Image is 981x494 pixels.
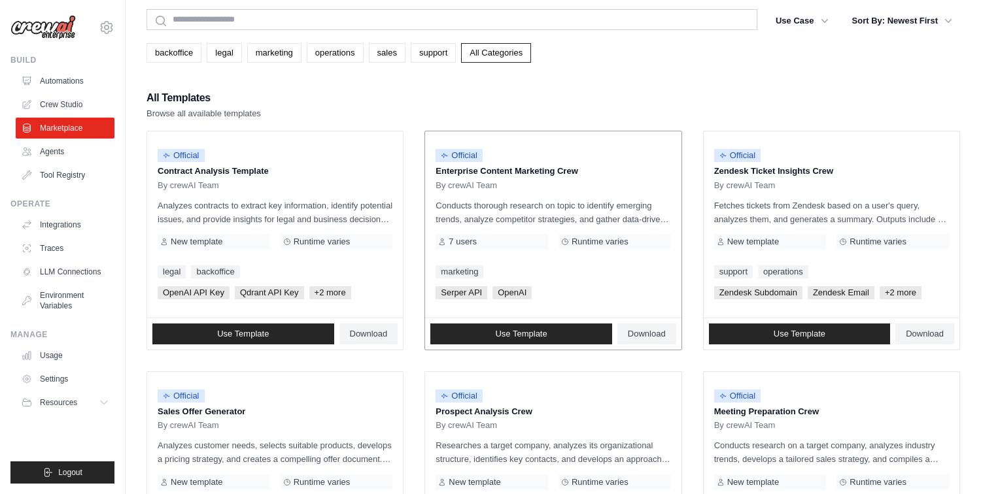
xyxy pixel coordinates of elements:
[58,467,82,478] span: Logout
[16,94,114,115] a: Crew Studio
[808,286,874,299] span: Zendesk Email
[16,71,114,91] a: Automations
[152,323,334,344] a: Use Template
[158,265,186,278] a: legal
[158,438,392,466] p: Analyzes customer needs, selects suitable products, develops a pricing strategy, and creates a co...
[158,420,219,431] span: By crewAI Team
[436,149,483,162] span: Official
[171,237,222,247] span: New template
[158,199,392,226] p: Analyzes contracts to extract key information, identify potential issues, and provide insights fo...
[714,405,949,418] p: Meeting Preparation Crew
[449,477,500,487] span: New template
[16,165,114,186] a: Tool Registry
[572,477,628,487] span: Runtime varies
[207,43,241,63] a: legal
[307,43,364,63] a: operations
[16,238,114,259] a: Traces
[850,237,906,247] span: Runtime varies
[411,43,456,63] a: support
[16,285,114,316] a: Environment Variables
[714,286,802,299] span: Zendesk Subdomain
[906,329,944,339] span: Download
[158,405,392,418] p: Sales Offer Generator
[850,477,906,487] span: Runtime varies
[171,477,222,487] span: New template
[10,15,76,40] img: Logo
[492,286,532,299] span: OpenAI
[146,89,261,107] h2: All Templates
[714,165,949,178] p: Zendesk Ticket Insights Crew
[294,237,351,247] span: Runtime varies
[235,286,304,299] span: Qdrant API Key
[714,389,761,403] span: Official
[16,214,114,235] a: Integrations
[727,237,779,247] span: New template
[436,389,483,403] span: Official
[436,405,670,418] p: Prospect Analysis Crew
[430,323,612,344] a: Use Template
[895,323,954,344] a: Download
[714,265,753,278] a: support
[350,329,388,339] span: Download
[436,420,497,431] span: By crewAI Team
[768,9,836,33] button: Use Case
[158,165,392,178] p: Contract Analysis Template
[10,199,114,209] div: Operate
[158,389,205,403] span: Official
[714,149,761,162] span: Official
[146,43,201,63] a: backoffice
[294,477,351,487] span: Runtime varies
[309,286,351,299] span: +2 more
[16,118,114,139] a: Marketplace
[10,461,114,484] button: Logout
[714,180,776,191] span: By crewAI Team
[617,323,676,344] a: Download
[369,43,405,63] a: sales
[758,265,808,278] a: operations
[714,438,949,466] p: Conducts research on a target company, analyzes industry trends, develops a tailored sales strate...
[495,329,547,339] span: Use Template
[727,477,779,487] span: New template
[10,329,114,340] div: Manage
[16,392,114,413] button: Resources
[436,165,670,178] p: Enterprise Content Marketing Crew
[880,286,921,299] span: +2 more
[572,237,628,247] span: Runtime varies
[436,438,670,466] p: Researches a target company, analyzes its organizational structure, identifies key contacts, and ...
[16,141,114,162] a: Agents
[436,199,670,226] p: Conducts thorough research on topic to identify emerging trends, analyze competitor strategies, a...
[449,237,477,247] span: 7 users
[714,199,949,226] p: Fetches tickets from Zendesk based on a user's query, analyzes them, and generates a summary. Out...
[158,180,219,191] span: By crewAI Team
[436,180,497,191] span: By crewAI Team
[16,261,114,282] a: LLM Connections
[16,345,114,366] a: Usage
[844,9,960,33] button: Sort By: Newest First
[158,149,205,162] span: Official
[774,329,825,339] span: Use Template
[709,323,891,344] a: Use Template
[16,369,114,389] a: Settings
[146,107,261,120] p: Browse all available templates
[339,323,398,344] a: Download
[714,420,776,431] span: By crewAI Team
[191,265,239,278] a: backoffice
[158,286,230,299] span: OpenAI API Key
[628,329,666,339] span: Download
[217,329,269,339] span: Use Template
[461,43,531,63] a: All Categories
[247,43,301,63] a: marketing
[436,286,487,299] span: Serper API
[10,55,114,65] div: Build
[436,265,483,278] a: marketing
[40,397,77,408] span: Resources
